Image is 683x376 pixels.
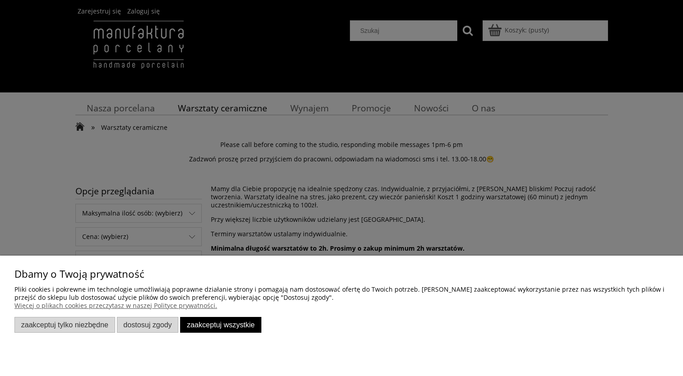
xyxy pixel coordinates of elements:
[14,301,217,310] a: Więcej o plikach cookies przeczytasz w naszej Polityce prywatności.
[180,317,261,333] button: Zaakceptuj wszystkie
[14,285,669,302] p: Pliki cookies i pokrewne im technologie umożliwiają poprawne działanie strony i pomagają nam dost...
[14,270,669,278] p: Dbamy o Twoją prywatność
[117,317,179,333] button: Dostosuj zgody
[14,317,115,333] button: Zaakceptuj tylko niezbędne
